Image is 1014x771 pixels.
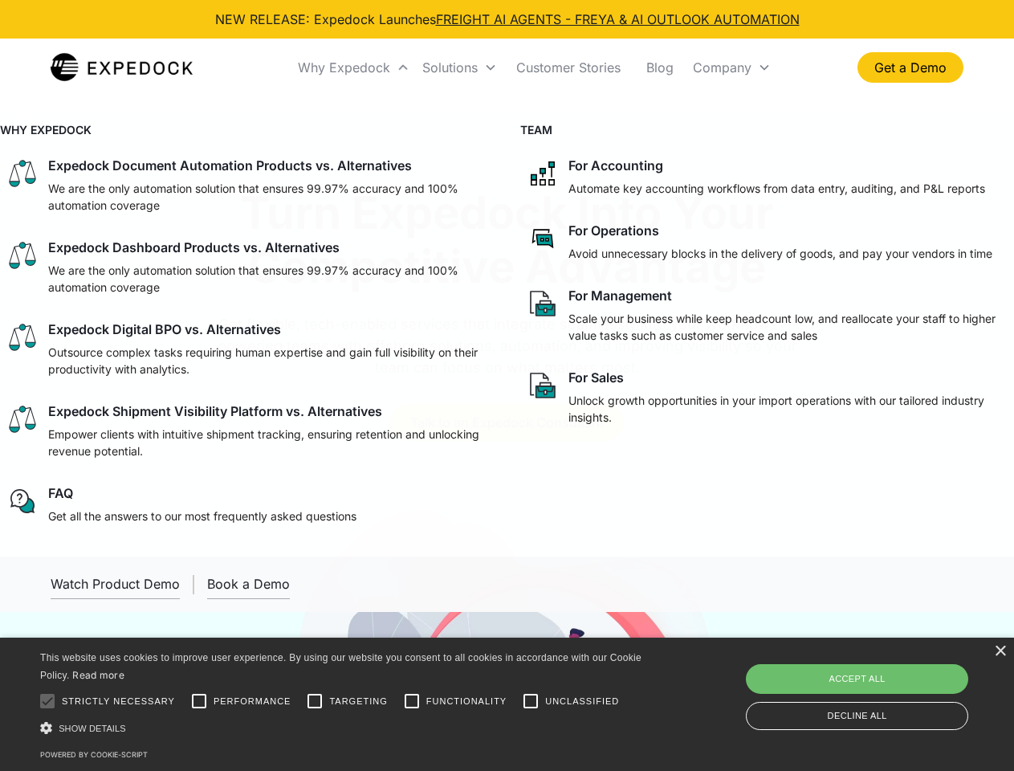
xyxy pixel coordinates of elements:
img: rectangular chat bubble icon [527,222,559,255]
a: Book a Demo [207,569,290,599]
div: For Sales [568,369,624,385]
div: Why Expedock [298,59,390,75]
iframe: Chat Widget [747,598,1014,771]
p: Outsource complex tasks requiring human expertise and gain full visibility on their productivity ... [48,344,488,377]
div: Company [686,40,777,95]
span: Functionality [426,695,507,708]
div: Expedock Digital BPO vs. Alternatives [48,321,281,337]
img: Expedock Logo [51,51,193,84]
div: Company [693,59,751,75]
p: We are the only automation solution that ensures 99.97% accuracy and 100% automation coverage [48,180,488,214]
img: paper and bag icon [527,369,559,402]
div: Book a Demo [207,576,290,592]
img: scale icon [6,403,39,435]
div: Why Expedock [291,40,416,95]
div: NEW RELEASE: Expedock Launches [215,10,800,29]
div: For Accounting [568,157,663,173]
a: Read more [72,669,124,681]
span: Targeting [329,695,387,708]
div: Expedock Document Automation Products vs. Alternatives [48,157,412,173]
span: Unclassified [545,695,619,708]
img: scale icon [6,321,39,353]
p: Scale your business while keep headcount low, and reallocate your staff to higher value tasks suc... [568,310,1008,344]
a: Powered by cookie-script [40,750,148,759]
a: FREIGHT AI AGENTS - FREYA & AI OUTLOOK AUTOMATION [436,11,800,27]
p: We are the only automation solution that ensures 99.97% accuracy and 100% automation coverage [48,262,488,296]
p: Empower clients with intuitive shipment tracking, ensuring retention and unlocking revenue potent... [48,426,488,459]
div: FAQ [48,485,73,501]
img: regular chat bubble icon [6,485,39,517]
p: Get all the answers to our most frequently asked questions [48,508,356,524]
div: Solutions [416,40,503,95]
a: Get a Demo [857,52,963,83]
a: Customer Stories [503,40,633,95]
img: scale icon [6,157,39,190]
p: Unlock growth opportunities in your import operations with our tailored industry insights. [568,392,1008,426]
p: Automate key accounting workflows from data entry, auditing, and P&L reports [568,180,985,197]
img: paper and bag icon [527,288,559,320]
div: Show details [40,720,647,736]
div: For Management [568,288,672,304]
div: For Operations [568,222,659,239]
span: Performance [214,695,291,708]
a: open lightbox [51,569,180,599]
a: home [51,51,193,84]
div: Watch Product Demo [51,576,180,592]
span: Show details [59,724,126,733]
div: Expedock Dashboard Products vs. Alternatives [48,239,340,255]
span: This website uses cookies to improve user experience. By using our website you consent to all coo... [40,652,641,682]
div: Solutions [422,59,478,75]
a: Blog [633,40,686,95]
img: scale icon [6,239,39,271]
img: network like icon [527,157,559,190]
p: Avoid unnecessary blocks in the delivery of goods, and pay your vendors in time [568,245,992,262]
span: Strictly necessary [62,695,175,708]
div: Expedock Shipment Visibility Platform vs. Alternatives [48,403,382,419]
